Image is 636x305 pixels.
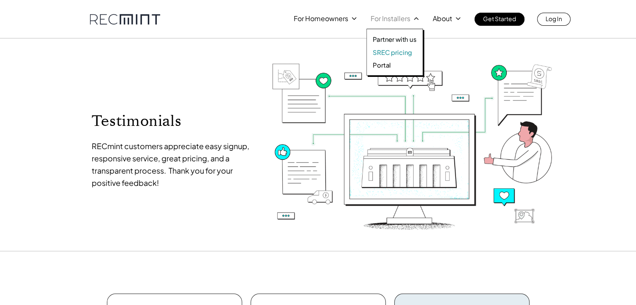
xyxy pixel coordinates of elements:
[294,13,348,25] p: For Homeowners
[537,13,570,26] a: Log In
[92,112,258,131] p: Testimonials
[92,141,251,188] span: RECmint customers appreciate easy signup, responsive service, great pricing, and a transparent pr...
[373,61,391,69] p: Portal
[483,13,516,25] p: Get Started
[433,13,452,25] p: About
[546,13,562,25] p: Log In
[371,13,410,25] p: For Installers
[373,35,417,44] a: Partner with us
[373,61,417,69] a: Portal
[373,48,417,57] a: SREC pricing
[373,48,412,57] p: SREC pricing
[475,13,524,26] a: Get Started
